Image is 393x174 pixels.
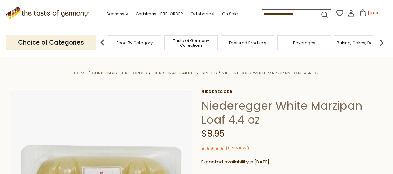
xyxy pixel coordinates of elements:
a: Christmas Baking & Spices [153,70,217,76]
p: Choice of Categories [6,35,96,50]
a: Christmas - PRE-ORDER [136,11,183,17]
a: Beverages [293,40,315,45]
a: Food By Category [117,40,153,45]
a: Oktoberfest [190,11,215,17]
a: 1 Review [228,145,247,152]
span: ( ) [226,145,249,151]
a: Christmas - PRE-ORDER [92,70,148,76]
img: next arrow [375,36,388,49]
a: Home [74,70,87,76]
a: Niederegger [201,89,383,94]
a: Niederegger White Marzipan Loaf 4.4 oz [222,70,319,76]
p: Expected availability is [DATE] [201,158,383,166]
a: On Sale [222,11,238,17]
span: $8.95 [201,128,225,140]
a: Featured Products [229,40,266,45]
button: $0.00 [356,9,382,19]
span: $0.00 [368,10,378,16]
img: previous arrow [96,36,109,49]
a: Baking, Cakes, Desserts [337,40,385,45]
h1: Niederegger White Marzipan Loaf 4.4 oz [201,99,383,127]
a: Seasons [107,11,128,17]
a: Taste of Germany Collections [166,38,216,48]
